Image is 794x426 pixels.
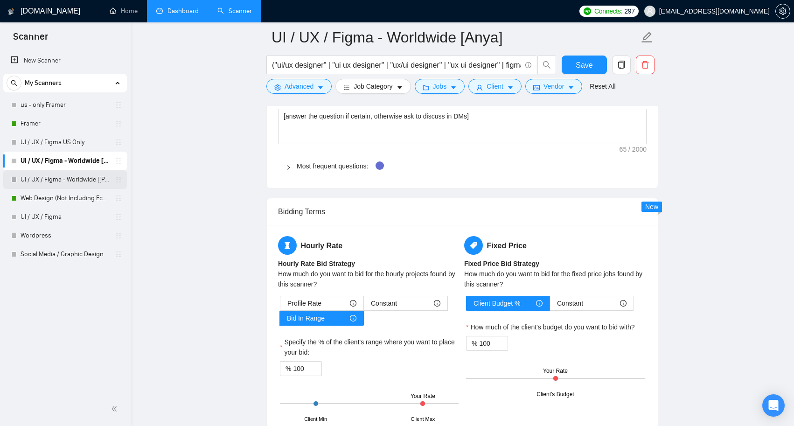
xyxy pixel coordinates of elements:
a: UI / UX / Figma - Worldwide [Anya] [21,152,109,170]
span: hourglass [278,236,297,255]
button: userClientcaret-down [468,79,522,94]
input: Search Freelance Jobs... [272,59,521,71]
span: info-circle [350,315,356,321]
a: Reset All [590,81,615,91]
a: UI / UX / Figma [21,208,109,226]
span: caret-down [568,84,574,91]
div: How much do you want to bid for the fixed price jobs found by this scanner? [464,269,647,289]
h5: Hourly Rate [278,236,460,255]
span: Advanced [285,81,313,91]
div: Client Max [411,415,435,423]
span: setting [274,84,281,91]
div: Client Min [304,415,327,423]
div: Your Rate [543,367,568,376]
span: holder [115,101,122,109]
span: Profile Rate [287,296,321,310]
button: copy [612,56,631,74]
span: caret-down [507,84,514,91]
span: holder [115,213,122,221]
a: dashboardDashboard [156,7,199,15]
button: Save [562,56,607,74]
a: Wordpress [21,226,109,245]
h5: Fixed Price [464,236,647,255]
a: setting [775,7,790,15]
li: My Scanners [3,74,127,264]
span: edit [641,31,653,43]
button: barsJob Categorycaret-down [335,79,411,94]
span: bars [343,84,350,91]
div: Your Rate [411,392,435,401]
button: settingAdvancedcaret-down [266,79,332,94]
span: info-circle [434,300,440,307]
a: New Scanner [11,51,119,70]
span: holder [115,157,122,165]
button: setting [775,4,790,19]
span: Scanner [6,30,56,49]
span: tag [464,236,483,255]
span: caret-down [397,84,403,91]
button: delete [636,56,655,74]
span: New [645,203,658,210]
span: info-circle [350,300,356,307]
a: Web Design (Not Including Ecommerce / Shopify) [21,189,109,208]
span: folder [423,84,429,91]
span: setting [776,7,790,15]
button: search [537,56,556,74]
span: holder [115,232,122,239]
a: us - only Framer [21,96,109,114]
span: holder [115,120,122,127]
span: right [286,165,291,170]
div: Most frequent questions: [278,155,647,177]
div: Tooltip anchor [376,161,384,170]
span: delete [636,61,654,69]
a: homeHome [110,7,138,15]
img: upwork-logo.png [584,7,591,15]
input: Scanner name... [272,26,639,49]
div: Open Intercom Messenger [762,394,785,417]
label: How much of the client's budget do you want to bid with? [466,322,635,332]
b: Hourly Rate Bid Strategy [278,260,355,267]
span: double-left [111,404,120,413]
span: caret-down [450,84,457,91]
input: How much of the client's budget do you want to bid with? [479,336,508,350]
textarea: Default answer template: [278,109,647,144]
span: Job Category [354,81,392,91]
a: Framer [21,114,109,133]
span: idcard [533,84,540,91]
div: Bidding Terms [278,198,647,225]
span: holder [115,176,122,183]
span: Bid In Range [287,311,325,325]
span: search [538,61,556,69]
span: holder [115,195,122,202]
span: Constant [557,296,583,310]
span: holder [115,251,122,258]
a: searchScanner [217,7,252,15]
span: Vendor [543,81,564,91]
span: 297 [624,6,634,16]
span: Client Budget % [474,296,520,310]
span: Jobs [433,81,447,91]
label: Specify the % of the client's range where you want to place your bid: [280,337,459,357]
a: UI / UX / Figma US Only [21,133,109,152]
span: holder [115,139,122,146]
span: user [476,84,483,91]
span: Constant [371,296,397,310]
span: info-circle [536,300,543,307]
span: user [647,8,653,14]
span: info-circle [620,300,627,307]
button: idcardVendorcaret-down [525,79,582,94]
li: New Scanner [3,51,127,70]
span: Connects: [594,6,622,16]
a: Social Media / Graphic Design [21,245,109,264]
button: search [7,76,21,91]
span: Save [576,59,592,71]
div: Client's Budget [536,390,574,399]
b: Fixed Price Bid Strategy [464,260,539,267]
span: caret-down [317,84,324,91]
div: How much do you want to bid for the hourly projects found by this scanner? [278,269,460,289]
span: search [7,80,21,86]
img: logo [8,4,14,19]
button: folderJobscaret-down [415,79,465,94]
input: Specify the % of the client's range where you want to place your bid: [293,362,321,376]
span: My Scanners [25,74,62,92]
